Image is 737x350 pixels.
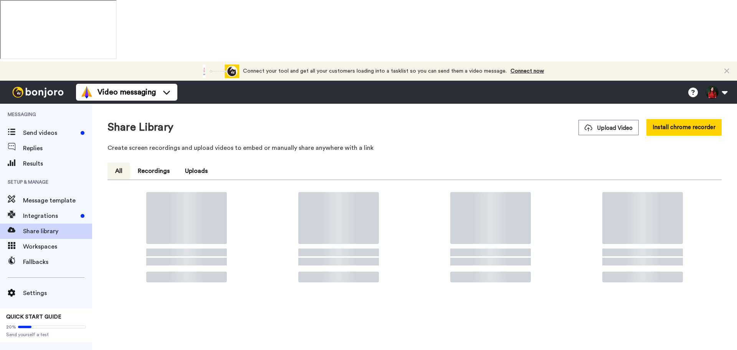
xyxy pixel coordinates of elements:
button: All [107,163,130,179]
p: Create screen recordings and upload videos to embed or manually share anywhere with a link [107,143,722,153]
button: Install chrome recorder [646,119,722,136]
span: Settings [23,289,92,298]
img: bj-logo-header-white.svg [9,87,67,98]
span: Share library [23,227,92,236]
span: Fallbacks [23,257,92,267]
span: QUICK START GUIDE [6,314,61,320]
span: Send videos [23,128,78,138]
img: vm-color.svg [81,86,93,98]
button: Uploads [177,163,215,179]
button: Upload Video [578,120,639,135]
span: Message template [23,196,92,205]
span: Upload Video [585,124,633,132]
div: animation [197,65,239,78]
span: Send yourself a test [6,332,86,338]
button: Recordings [130,163,177,179]
h1: Share Library [107,121,174,133]
span: Workspaces [23,242,92,251]
span: Integrations [23,211,78,221]
span: Video messaging [97,87,156,98]
a: Connect now [511,68,544,74]
span: Connect your tool and get all your customers loading into a tasklist so you can send them a video... [243,68,507,74]
span: Replies [23,144,92,153]
span: 20% [6,324,16,330]
span: Results [23,159,92,168]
